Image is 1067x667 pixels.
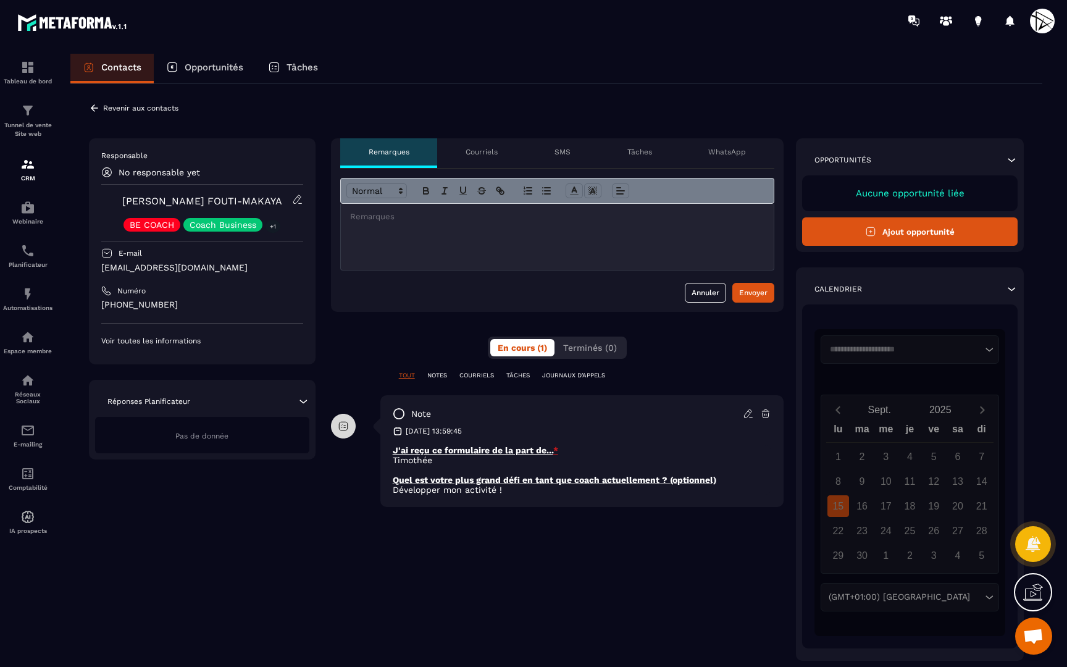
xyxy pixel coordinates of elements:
p: Contacts [101,62,141,73]
p: Aucune opportunité liée [814,188,1005,199]
a: Tâches [256,54,330,83]
p: [DATE] 13:59:45 [406,426,462,436]
p: No responsable yet [119,167,200,177]
p: note [411,408,431,420]
p: SMS [554,147,571,157]
a: schedulerschedulerPlanificateur [3,234,52,277]
p: Numéro [117,286,146,296]
a: formationformationTunnel de vente Site web [3,94,52,148]
div: Envoyer [739,287,768,299]
p: E-mailing [3,441,52,448]
span: En cours (1) [498,343,547,353]
p: Automatisations [3,304,52,311]
p: Voir toutes les informations [101,336,303,346]
p: IA prospects [3,527,52,534]
button: Ajout opportunité [802,217,1018,246]
p: Tunnel de vente Site web [3,121,52,138]
p: Réponses Planificateur [107,396,190,406]
a: social-networksocial-networkRéseaux Sociaux [3,364,52,414]
u: Quel est votre plus grand défi en tant que coach actuellement ? (optionnel) [393,475,716,485]
img: accountant [20,466,35,481]
p: JOURNAUX D'APPELS [542,371,605,380]
button: Terminés (0) [556,339,624,356]
a: automationsautomationsEspace membre [3,321,52,364]
a: automationsautomationsWebinaire [3,191,52,234]
p: Timothée [393,455,771,465]
button: Envoyer [732,283,774,303]
img: automations [20,510,35,524]
a: automationsautomationsAutomatisations [3,277,52,321]
p: Responsable [101,151,303,161]
img: automations [20,200,35,215]
p: TOUT [399,371,415,380]
p: TÂCHES [506,371,530,380]
p: Tableau de bord [3,78,52,85]
p: +1 [266,220,280,233]
p: Courriels [466,147,498,157]
button: Annuler [685,283,726,303]
p: [PHONE_NUMBER] [101,299,303,311]
a: formationformationTableau de bord [3,51,52,94]
p: Opportunités [185,62,243,73]
img: scheduler [20,243,35,258]
img: social-network [20,373,35,388]
img: automations [20,287,35,301]
p: Développer mon activité ! [393,485,771,495]
p: Webinaire [3,218,52,225]
div: Ouvrir le chat [1015,618,1052,655]
p: BE COACH [130,220,174,229]
p: Tâches [287,62,318,73]
a: [PERSON_NAME] FOUTI-MAKAYA [122,195,282,207]
p: Remarques [369,147,409,157]
p: [EMAIL_ADDRESS][DOMAIN_NAME] [101,262,303,274]
p: Opportunités [814,155,871,165]
a: Contacts [70,54,154,83]
p: Calendrier [814,284,862,294]
p: WhatsApp [708,147,746,157]
img: logo [17,11,128,33]
u: J'ai reçu ce formulaire de la part de... [393,445,553,455]
span: Pas de donnée [175,432,228,440]
p: Espace membre [3,348,52,354]
button: En cours (1) [490,339,554,356]
img: email [20,423,35,438]
img: automations [20,330,35,345]
p: Comptabilité [3,484,52,491]
a: Opportunités [154,54,256,83]
p: Revenir aux contacts [103,104,178,112]
p: E-mail [119,248,142,258]
img: formation [20,157,35,172]
p: COURRIELS [459,371,494,380]
img: formation [20,60,35,75]
p: NOTES [427,371,447,380]
p: Tâches [627,147,652,157]
p: CRM [3,175,52,182]
a: emailemailE-mailing [3,414,52,457]
p: Planificateur [3,261,52,268]
p: Réseaux Sociaux [3,391,52,405]
img: formation [20,103,35,118]
p: Coach Business [190,220,256,229]
span: Terminés (0) [563,343,617,353]
a: accountantaccountantComptabilité [3,457,52,500]
a: formationformationCRM [3,148,52,191]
